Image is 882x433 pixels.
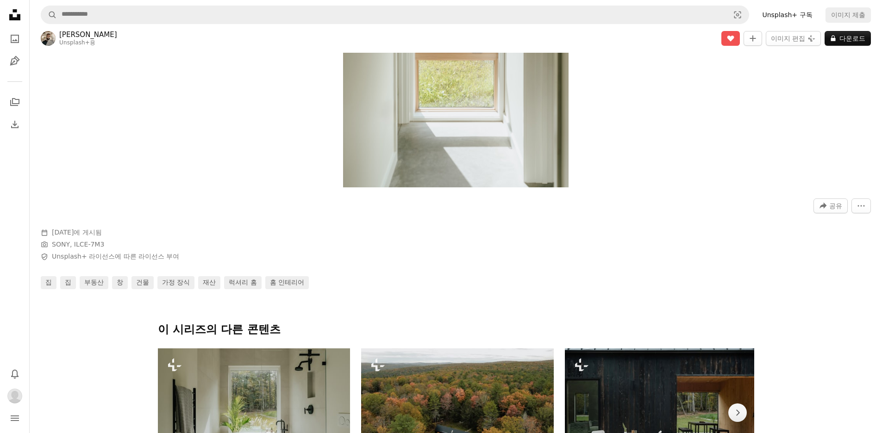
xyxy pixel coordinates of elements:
[158,322,754,337] p: 이 시리즈의 다른 콘텐츠
[6,6,24,26] a: 홈 — Unsplash
[757,7,818,22] a: Unsplash+ 구독
[813,198,848,213] button: 이 이미지 공유
[728,403,747,422] button: 목록을 오른쪽으로 스크롤
[6,365,24,383] button: 알림
[41,276,56,289] a: 집
[52,229,102,236] span: 에 게시됨
[157,276,194,289] a: 가정 장식
[6,387,24,405] button: 프로필
[224,276,261,289] a: 럭셔리 홈
[361,408,554,416] a: 숲 속에 있는 오두막의 조감도
[6,115,24,134] a: 다운로드 내역
[60,276,76,289] a: 집
[52,253,115,260] a: Unsplash+ 라이선스
[112,276,128,289] a: 창
[565,408,757,416] a: 나무 데크에 놓인 테이블과 의자
[826,7,871,22] button: 이미지 제출
[6,93,24,111] a: 컬렉션
[825,31,871,46] button: 다운로드
[52,240,104,249] button: SONY, ILCE-7M3
[766,31,821,46] button: 이미지 편집
[6,409,24,427] button: 메뉴
[7,389,22,403] img: 사용자 인지 김의 아바타
[41,6,57,24] button: Unsplash 검색
[59,30,117,39] a: [PERSON_NAME]
[59,39,117,47] div: 용
[265,276,309,289] a: 홈 인테리어
[6,30,24,48] a: 사진
[52,252,179,261] span: 에 따른 라이선스 부여
[52,229,74,236] time: 2024년 12월 12일 오후 4시 17분 9초 GMT+9
[131,276,154,289] a: 건물
[41,31,56,46] img: Clay Banks의 프로필로 이동
[59,39,90,46] a: Unsplash+
[198,276,220,289] a: 재산
[80,276,108,289] a: 부동산
[721,31,740,46] button: 좋아요 취소
[726,6,749,24] button: 시각적 검색
[6,52,24,70] a: 일러스트
[158,408,350,416] a: 욕조와 화장실이 있는 욕실
[851,198,871,213] button: 더 많은 작업
[744,31,762,46] button: 컬렉션에 추가
[41,6,749,24] form: 사이트 전체에서 이미지 찾기
[829,199,842,213] span: 공유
